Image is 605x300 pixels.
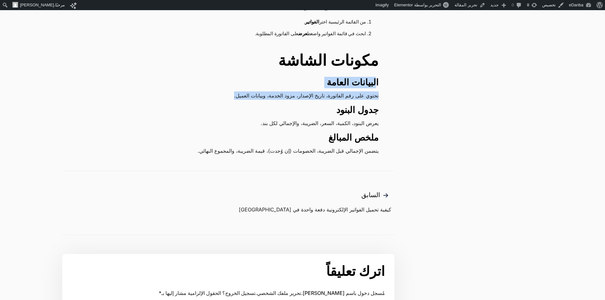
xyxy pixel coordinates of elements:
[257,289,301,297] a: تحرير ملفك الشخصي
[305,19,319,24] strong: الفواتير
[159,289,221,297] span: الحقول الإلزامية مشار إليها بـ
[68,289,389,297] p: مُسجل دخول باسم [PERSON_NAME]. .
[62,91,379,100] p: تحتوي على رقم الفاتورة، تاريخ الإصدار، مزود الخدمة، وبيانات العميل.
[74,28,366,40] li: ابحث في قائمة الفواتير واضغط على الفاتورة المطلوبة.
[222,289,255,297] a: تسجيل الخروج؟
[62,77,379,88] h3: البيانات العامة
[62,171,394,235] nav: مقالات
[72,263,385,279] h3: اترك تعليقاً
[298,31,307,36] strong: عرض
[62,104,379,116] h3: جدول البنود
[62,119,379,127] p: يعرض البنود، الكمية، السعر، الضريبة، والإجمالي لكل بند.
[394,3,441,7] span: التحرير بواسطة Elementor
[62,147,379,155] p: يتضمن الإجمالي قبل الضريبة، الخصومات (إن وُجدت)، قيمة الضريبة، والمجموع النهائي.
[239,206,391,213] span: كيفية تحميل الفواتير الإلكترونية دفعة واحدة في [GEOGRAPHIC_DATA]
[239,190,391,201] span: السابق
[62,132,379,143] h3: ملخص المبالغ
[62,49,379,72] h2: مكونات الشاشة
[239,190,391,213] a: السابق كيفية تحميل الفواتير الإلكترونية دفعة واحدة في [GEOGRAPHIC_DATA]
[74,16,366,28] li: من القائمة الرئيسية اختر .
